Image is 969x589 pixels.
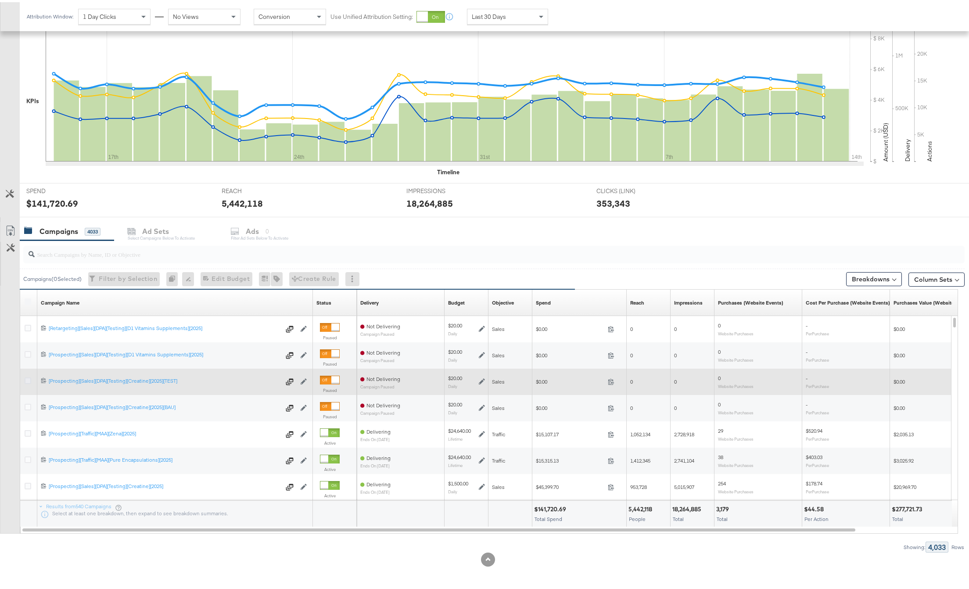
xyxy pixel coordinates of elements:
[366,374,400,380] span: Not Delivering
[366,453,391,459] span: Delivering
[718,373,721,379] span: 0
[718,434,754,439] sub: Website Purchases
[222,185,287,193] span: REACH
[49,323,280,330] div: [Retargeting][Sales][DPA][Testing][D1 Vitamins Supplements][2025]
[674,350,677,356] span: 0
[806,425,822,432] span: $520.94
[630,297,644,304] div: Reach
[49,402,280,410] a: [Prospecting][Sales][DPA][Testing][Creatine][2025][BAU]
[448,425,471,432] div: $24,640.00
[492,481,505,488] span: Sales
[366,321,400,327] span: Not Delivering
[85,226,100,233] div: 4033
[806,399,807,406] span: -
[316,297,331,304] a: Shows the current state of your Ad Campaign.
[448,487,457,492] sub: Daily
[437,166,459,174] div: Timeline
[806,373,807,379] span: -
[806,346,807,353] span: -
[904,137,912,159] text: Delivery
[806,329,829,334] sub: Per Purchase
[49,454,280,461] div: [Prospecting][Traffic][MAA][Pure Encapsulations][2025]
[806,478,822,485] span: $178.74
[536,350,604,356] span: $0.00
[903,542,926,548] div: Showing:
[894,429,914,435] span: $2,035.13
[806,381,829,387] sub: Per Purchase
[360,297,379,304] a: Reflects the ability of your Ad Campaign to achieve delivery based on ad states, schedule and bud...
[630,455,650,462] span: 1,412,345
[366,347,400,354] span: Not Delivering
[49,481,280,488] div: [Prospecting][Sales][DPA][Testing][Creatine][2025]
[26,185,92,193] span: SPEND
[83,11,116,18] span: 1 Day Clicks
[894,402,905,409] span: $0.00
[630,429,650,435] span: 1,052,134
[448,381,457,387] sub: Daily
[26,195,78,208] div: $141,720.69
[492,455,505,462] span: Traffic
[718,297,783,304] a: The number of times a purchase was made tracked by your Custom Audience pixel on your website aft...
[448,329,457,334] sub: Daily
[926,539,948,550] div: 4,033
[41,297,79,304] a: Your campaign name.
[49,428,280,437] a: [Prospecting][Traffic][MAA][Zena][2025]
[535,514,562,520] span: Total Spend
[536,402,604,409] span: $0.00
[49,454,280,463] a: [Prospecting][Traffic][MAA][Pure Encapsulations][2025]
[49,323,280,331] a: [Retargeting][Sales][DPA][Testing][D1 Vitamins Supplements][2025]
[892,514,903,520] span: Total
[492,297,514,304] a: Your campaign's objective.
[894,455,914,462] span: $3,025.92
[222,195,263,208] div: 5,442,118
[894,323,905,330] span: $0.00
[718,346,721,353] span: 0
[49,375,280,382] div: [Prospecting][Sales][DPA][Testing][Creatine][2025][TEST]
[674,297,703,304] div: Impressions
[258,11,290,18] span: Conversion
[448,297,465,304] a: The maximum amount you're willing to spend on your ads, on average each day or over the lifetime ...
[536,297,551,304] a: The total amount spent to date.
[717,514,728,520] span: Total
[674,429,694,435] span: 2,728,918
[716,503,732,511] div: 3,179
[629,514,646,520] span: People
[448,478,468,485] div: $1,500.00
[674,323,677,330] span: 0
[908,270,965,284] button: Column Sets
[448,434,463,439] sub: Lifetime
[360,297,379,304] div: Delivery
[366,400,400,406] span: Not Delivering
[892,503,925,511] div: $277,721.73
[806,434,829,439] sub: Per Purchase
[674,376,677,383] span: 0
[472,11,506,18] span: Last 30 Days
[596,195,630,208] div: 353,343
[41,297,79,304] div: Campaign Name
[534,503,569,511] div: $141,720.69
[26,11,74,18] div: Attribution Window:
[492,376,505,383] span: Sales
[926,139,933,159] text: Actions
[718,478,726,485] span: 254
[49,349,280,358] a: [Prospecting][Sales][DPA][Testing][D1 Vitamins Supplements][2025]
[360,409,400,413] sub: Campaign Paused
[320,385,340,391] label: Paused
[674,455,694,462] span: 2,741,104
[673,514,684,520] span: Total
[806,297,890,304] a: The average cost for each purchase tracked by your Custom Audience pixel on your website after pe...
[806,460,829,466] sub: Per Purchase
[718,297,783,304] div: Purchases (Website Events)
[492,323,505,330] span: Sales
[316,297,331,304] div: Status
[806,320,807,327] span: -
[49,481,280,489] a: [Prospecting][Sales][DPA][Testing][Creatine][2025]
[173,11,199,18] span: No Views
[448,320,462,327] div: $20.00
[360,461,391,466] sub: ends on [DATE]
[448,460,463,466] sub: Lifetime
[536,429,604,435] span: $15,107.17
[39,224,78,234] div: Campaigns
[806,408,829,413] sub: Per Purchase
[718,399,721,406] span: 0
